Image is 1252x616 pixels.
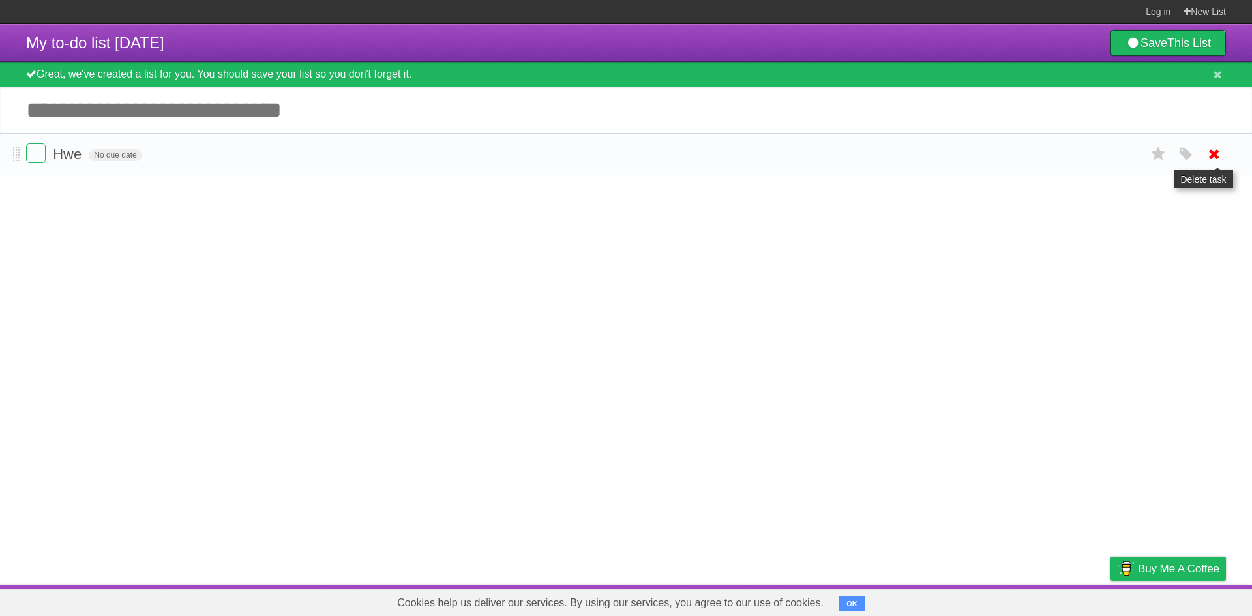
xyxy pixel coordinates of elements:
a: Suggest a feature [1144,588,1226,613]
span: Buy me a coffee [1138,557,1219,580]
span: Hwe [53,146,85,162]
a: Buy me a coffee [1110,557,1226,581]
span: Cookies help us deliver our services. By using our services, you agree to our use of cookies. [384,590,837,616]
a: About [937,588,964,613]
label: Star task [1146,143,1171,165]
label: Done [26,143,46,163]
a: Terms [1049,588,1078,613]
span: My to-do list [DATE] [26,34,164,51]
button: OK [839,596,865,611]
a: SaveThis List [1110,30,1226,56]
b: This List [1167,37,1211,50]
span: No due date [89,149,142,161]
img: Buy me a coffee [1117,557,1135,579]
a: Developers [980,588,1033,613]
a: Privacy [1094,588,1127,613]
